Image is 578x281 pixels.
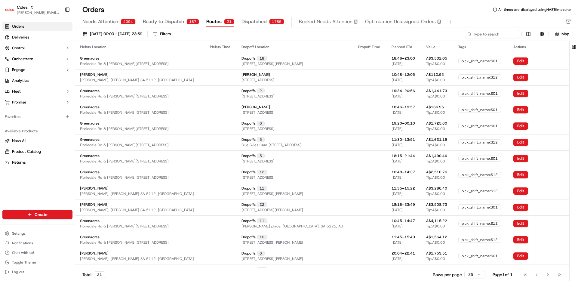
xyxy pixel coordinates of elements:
span: Floriedale Rd & [PERSON_NAME][STREET_ADDRESS] [80,159,169,164]
div: Page 1 of 1 [493,272,513,278]
button: Returns [2,158,72,167]
div: pick_shift_name:S12 [458,74,501,80]
span: A$1,753.51 [426,251,447,256]
span: Settings [12,231,26,236]
span: [PERSON_NAME] [241,105,270,110]
span: [DATE] [392,224,403,229]
span: [STREET_ADDRESS] [241,94,275,99]
span: Dispatched [241,18,267,25]
span: A$3,286.40 [426,186,447,191]
span: Floriedale Rd & [PERSON_NAME][STREET_ADDRESS] [80,175,169,180]
span: Dropoffs [241,186,256,191]
button: Orchestrate [2,54,72,64]
span: A$110.52 [426,72,444,77]
span: [STREET_ADDRESS][PERSON_NAME] [241,61,303,66]
div: Total [82,271,105,278]
a: Nash AI [5,138,70,144]
div: 4094 [121,19,136,24]
span: Dropoffs [241,121,256,126]
span: Tip: A$0.00 [426,256,445,261]
div: Favorites [2,112,72,122]
span: 20:04 – 22:41 [392,251,415,256]
span: Log out [12,270,24,274]
span: Greenacres [80,170,100,174]
div: 5 [257,153,265,158]
div: pick_shift_name:S12 [458,221,501,227]
div: Actions [513,45,564,49]
span: Dropoffs [241,170,256,174]
div: 1785 [269,19,284,24]
input: Type to search [465,30,519,38]
button: Engage [2,65,72,75]
button: Edit [513,155,528,162]
span: Create [35,212,48,218]
span: A$1,631.19 [426,137,447,142]
button: Create [2,210,72,219]
button: Coles [17,4,28,10]
span: Chat with us! [12,250,34,255]
span: Tip: A$0.00 [426,175,445,180]
div: Pickup Time [210,45,232,49]
img: Joseph V. [6,88,16,97]
span: 18:15 – 21:44 [392,153,415,158]
span: [STREET_ADDRESS] [241,159,275,164]
button: Fleet [2,87,72,96]
span: Nash AI [12,138,26,144]
button: ColesColes[PERSON_NAME][EMAIL_ADDRESS][DOMAIN_NAME] [2,2,62,17]
span: A$2,510.76 [426,170,447,174]
div: pick_shift_name:S01 [458,91,501,97]
span: All times are displayed using HAST timezone [498,7,571,12]
button: Log out [2,268,72,276]
span: Floriedale Rd & [PERSON_NAME][STREET_ADDRESS] [80,240,169,245]
p: Rows per page [433,272,462,278]
div: Available Products [2,126,72,136]
span: 19:20 – 00:10 [392,121,415,126]
span: [PERSON_NAME], [PERSON_NAME] SA 5112, [GEOGRAPHIC_DATA] [80,78,194,82]
button: Edit [513,74,528,81]
span: Deliveries [12,35,29,40]
button: [DATE] 00:00 - [DATE] 23:59 [80,30,145,38]
span: Floriedale Rd & [PERSON_NAME][STREET_ADDRESS] [80,61,169,66]
span: [PERSON_NAME] place, [GEOGRAPHIC_DATA], SA 5125, AU [241,224,343,229]
div: pick_shift_name:S12 [458,172,501,178]
span: Tip: A$0.00 [426,159,445,164]
button: Edit [513,171,528,178]
button: Control [2,43,72,53]
span: [PERSON_NAME] [80,72,109,77]
span: [DATE] [53,93,66,98]
div: Start new chat [27,57,99,63]
button: Notifications [2,239,72,247]
span: 11:45 – 15:49 [392,235,415,239]
span: Greenacres [80,105,100,110]
span: [PERSON_NAME] [80,251,109,256]
span: Tip: A$0.00 [426,224,445,229]
span: Dropoffs [241,137,256,142]
img: Nash [6,6,18,18]
div: 6 [257,121,265,126]
span: Tip: A$0.00 [426,126,445,131]
span: Floriedale Rd & [PERSON_NAME][STREET_ADDRESS] [80,126,169,131]
span: [PERSON_NAME] [241,72,270,77]
span: Tip: A$0.00 [426,78,445,82]
span: Blue Skies Care [STREET_ADDRESS] [241,143,302,147]
span: [STREET_ADDRESS][PERSON_NAME] [241,256,303,261]
div: pick_shift_name:S12 [458,237,501,243]
span: Tip: A$0.00 [426,61,445,66]
span: Floriedale Rd & [PERSON_NAME][STREET_ADDRESS] [80,110,169,115]
a: Returns [5,160,70,165]
span: Floriedale Rd & [PERSON_NAME][STREET_ADDRESS] [80,224,169,229]
button: Edit [513,187,528,195]
span: [DATE] 00:00 - [DATE] 23:59 [90,31,142,37]
a: Powered byPylon [42,133,73,137]
span: A$4,115.22 [426,218,447,223]
div: Filters [160,31,171,37]
span: [STREET_ADDRESS] [241,126,275,131]
span: Greenacres [80,56,100,61]
span: Greenacres [80,218,100,223]
span: • [50,93,52,98]
span: [STREET_ADDRESS] [241,110,275,115]
div: Planned ETA [392,45,417,49]
a: Deliveries [2,32,72,42]
span: 11:35 – 15:22 [392,186,415,191]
